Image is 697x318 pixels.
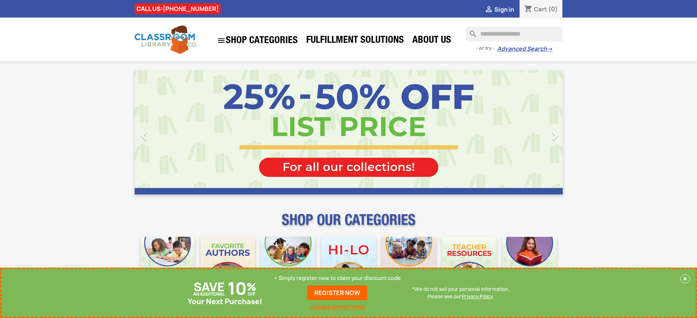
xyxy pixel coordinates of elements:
a: Advanced Search→ [497,45,552,53]
span: - or try - [476,45,497,52]
span: (0) [548,5,558,13]
img: CLC_Bulk_Mobile.jpg [140,237,195,291]
p: SHOP OUR CATEGORIES [135,218,563,231]
a: [PHONE_NUMBER] [163,5,219,13]
a: Fulfillment Solutions [303,34,408,48]
img: CLC_Phonics_And_Decodables_Mobile.jpg [261,237,315,291]
a: Next [498,70,563,194]
img: CLC_HiLo_Mobile.jpg [321,237,376,291]
span: Cart [534,5,547,13]
i: search [466,27,475,35]
span: → [547,45,552,53]
i: shopping_cart [524,5,533,14]
input: Search [466,27,562,41]
i:  [484,5,493,14]
ul: Carousel container [135,70,563,194]
a: Previous [135,70,199,194]
a: SHOP CATEGORIES [213,33,301,49]
a: About Us [409,34,455,48]
i:  [546,127,564,145]
i:  [217,36,226,45]
img: CLC_Fiction_Nonfiction_Mobile.jpg [382,237,436,291]
img: CLC_Teacher_Resources_Mobile.jpg [442,237,496,291]
img: CLC_Dyslexia_Mobile.jpg [502,237,557,291]
img: Classroom Library Company [135,26,197,54]
span: Sign in [494,5,514,14]
img: CLC_Favorite_Authors_Mobile.jpg [201,237,255,291]
i:  [135,127,153,145]
div: CALL US: [135,3,221,14]
a:  Sign in [484,5,514,14]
